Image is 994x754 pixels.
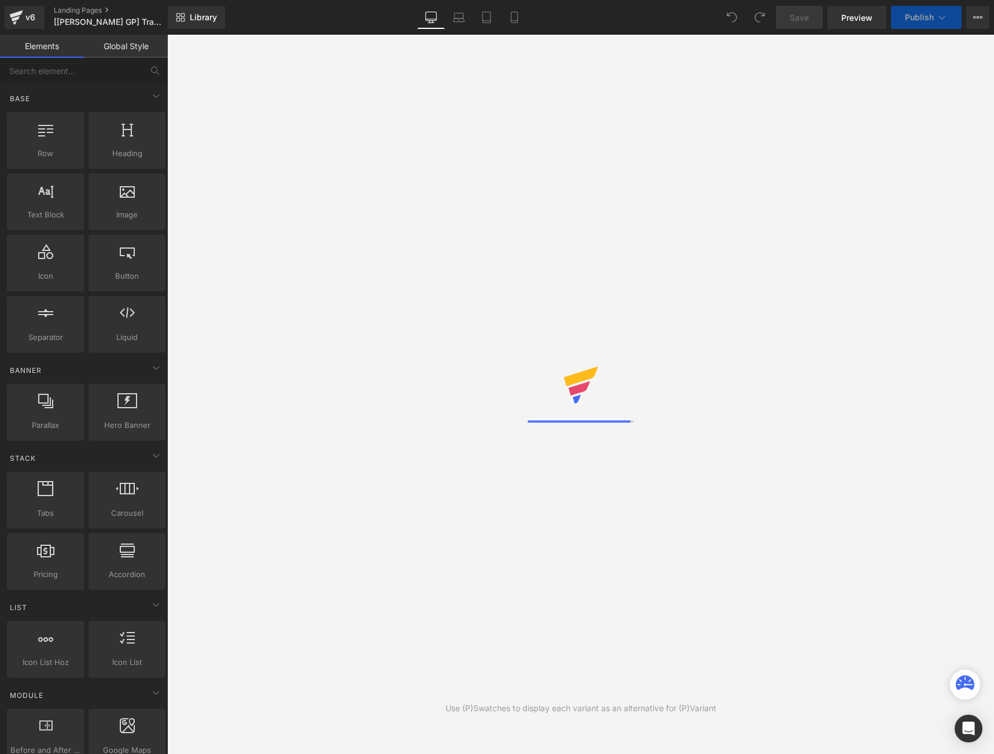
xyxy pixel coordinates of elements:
a: Tablet [473,6,500,29]
span: Pricing [10,568,80,581]
span: Icon List [92,656,162,668]
span: Hero Banner [92,419,162,431]
span: List [9,602,28,613]
a: v6 [5,6,45,29]
span: Separator [10,331,80,343]
span: Tabs [10,507,80,519]
a: Preview [827,6,886,29]
span: [[PERSON_NAME] GP] Travel Recharge [54,17,165,27]
span: Text Block [10,209,80,221]
span: Liquid [92,331,162,343]
span: Carousel [92,507,162,519]
a: Landing Pages [54,6,187,15]
span: Stack [9,453,37,464]
span: Button [92,270,162,282]
span: Accordion [92,568,162,581]
span: Row [10,147,80,160]
button: Redo [748,6,771,29]
span: Parallax [10,419,80,431]
button: Undo [720,6,743,29]
span: Library [190,12,217,23]
div: Open Intercom Messenger [955,715,982,742]
div: v6 [23,10,38,25]
span: Banner [9,365,43,376]
div: Use (P)Swatches to display each variant as an alternative for (P)Variant [446,702,716,715]
button: Publish [891,6,962,29]
span: Icon List Hoz [10,656,80,668]
span: Base [9,93,31,104]
span: Publish [905,13,934,22]
span: Image [92,209,162,221]
span: Icon [10,270,80,282]
a: Desktop [417,6,445,29]
a: Global Style [84,35,168,58]
span: Module [9,690,45,701]
span: Preview [841,12,872,24]
span: Save [790,12,809,24]
button: More [966,6,989,29]
a: New Library [168,6,225,29]
a: Laptop [445,6,473,29]
span: Heading [92,147,162,160]
a: Mobile [500,6,528,29]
